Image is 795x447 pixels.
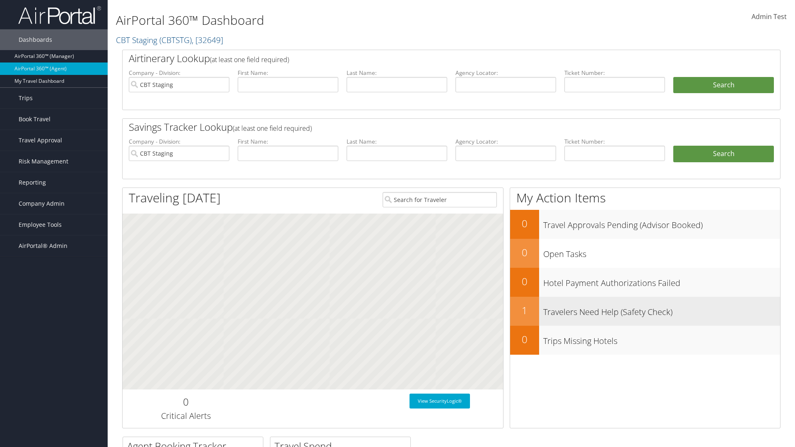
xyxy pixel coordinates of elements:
[510,268,780,297] a: 0Hotel Payment Authorizations Failed
[129,410,243,422] h3: Critical Alerts
[543,244,780,260] h3: Open Tasks
[129,69,229,77] label: Company - Division:
[129,137,229,146] label: Company - Division:
[543,215,780,231] h3: Travel Approvals Pending (Advisor Booked)
[19,151,68,172] span: Risk Management
[383,192,497,207] input: Search for Traveler
[510,245,539,260] h2: 0
[129,120,719,134] h2: Savings Tracker Lookup
[238,69,338,77] label: First Name:
[210,55,289,64] span: (at least one field required)
[510,210,780,239] a: 0Travel Approvals Pending (Advisor Booked)
[19,172,46,193] span: Reporting
[510,189,780,207] h1: My Action Items
[455,137,556,146] label: Agency Locator:
[510,332,539,346] h2: 0
[19,29,52,50] span: Dashboards
[510,274,539,288] h2: 0
[543,302,780,318] h3: Travelers Need Help (Safety Check)
[129,146,229,161] input: search accounts
[19,130,62,151] span: Travel Approval
[129,51,719,65] h2: Airtinerary Lookup
[19,88,33,108] span: Trips
[233,124,312,133] span: (at least one field required)
[543,331,780,347] h3: Trips Missing Hotels
[510,303,539,317] h2: 1
[455,69,556,77] label: Agency Locator:
[19,109,51,130] span: Book Travel
[19,236,67,256] span: AirPortal® Admin
[192,34,223,46] span: , [ 32649 ]
[129,395,243,409] h2: 0
[510,326,780,355] a: 0Trips Missing Hotels
[129,189,221,207] h1: Traveling [DATE]
[116,34,223,46] a: CBT Staging
[510,239,780,268] a: 0Open Tasks
[18,5,101,25] img: airportal-logo.png
[543,273,780,289] h3: Hotel Payment Authorizations Failed
[752,4,787,30] a: Admin Test
[19,214,62,235] span: Employee Tools
[752,12,787,21] span: Admin Test
[347,69,447,77] label: Last Name:
[410,394,470,409] a: View SecurityLogic®
[347,137,447,146] label: Last Name:
[19,193,65,214] span: Company Admin
[673,77,774,94] button: Search
[564,69,665,77] label: Ticket Number:
[116,12,563,29] h1: AirPortal 360™ Dashboard
[159,34,192,46] span: ( CBTSTG )
[673,146,774,162] a: Search
[510,297,780,326] a: 1Travelers Need Help (Safety Check)
[238,137,338,146] label: First Name:
[510,216,539,231] h2: 0
[564,137,665,146] label: Ticket Number:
